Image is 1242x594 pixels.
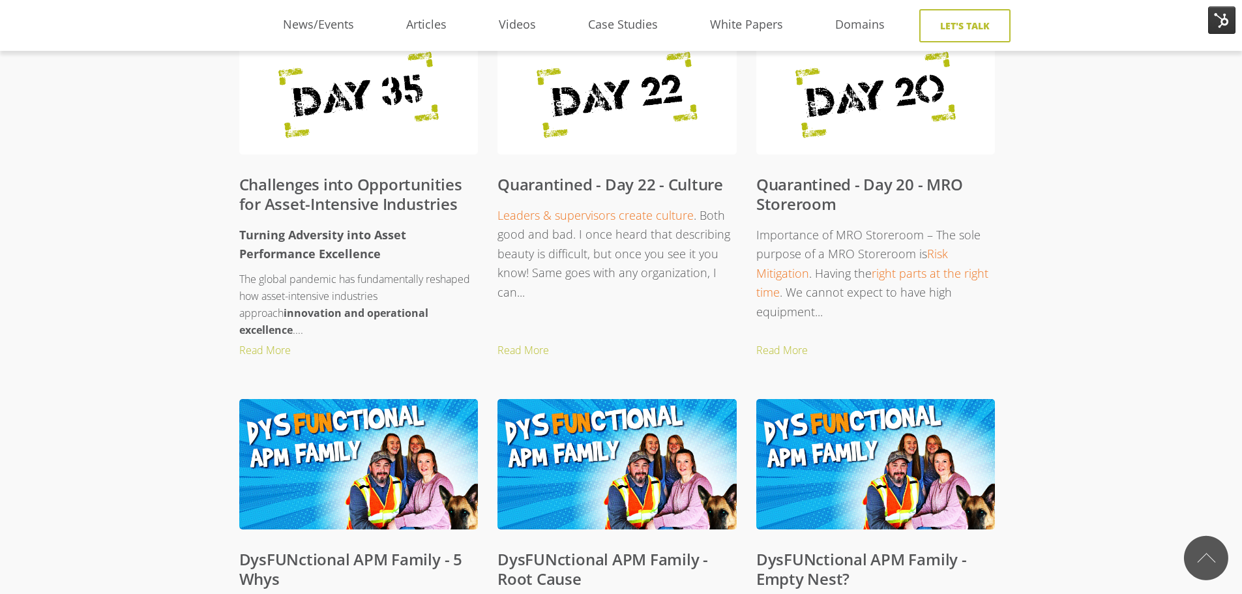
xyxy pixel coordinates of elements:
a: Quarantined - Day 22 - Culture [497,173,723,195]
a: Challenges into Opportunities for Asset-Intensive Industries [239,173,462,215]
a: Case Studies [562,15,684,35]
a: News/Events [257,15,380,35]
strong: innovation and operational excellence [239,306,428,337]
a: Articles [380,15,473,35]
p: The global pandemic has fundamentally reshaped how asset-intensive industries approach .... [239,271,479,339]
span: Importance of MRO Storeroom – The sole purpose of a MRO Storeroom is . Having the . We cannot exp... [756,227,988,319]
a: Domains [809,15,911,35]
a: DysFUNctional APM Family - Empty Nest? [756,548,967,589]
strong: Turning Adversity into Asset Performance Excellence [239,227,406,262]
a: DysFUNctional APM Family - Root Cause [497,548,708,589]
a: Let's Talk [919,9,1011,42]
img: Quarantined - Day 22 - Culture [497,24,737,166]
img: DysFUNctional APM Family - Empty Nest? [756,399,996,541]
img: Quarantined - Day 20 - MRO Storeroom [756,24,996,166]
a: Risk Mitigation [756,246,948,281]
span: . Both good and bad. I once heard that describing beauty is difficult, but once you see it you kn... [497,207,730,300]
a: White Papers [684,15,809,35]
a: Read More [497,341,756,361]
a: right parts at the right time [756,265,988,301]
img: Challenges into Opportunities for Asset-Intensive Industries [239,24,479,166]
a: Read More [756,341,1015,361]
a: Read More [239,341,498,361]
a: Leaders & supervisors create culture [497,207,694,223]
img: HubSpot Tools Menu Toggle [1208,7,1235,34]
a: Quarantined - Day 20 - MRO Storeroom [756,173,963,215]
a: DysFUNctional APM Family - 5 Whys [239,548,462,589]
a: Videos [473,15,562,35]
img: DysFUNctional APM Family - Root Cause [497,399,737,541]
img: DysFUNctional APM Family - 5 Whys [239,399,479,541]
